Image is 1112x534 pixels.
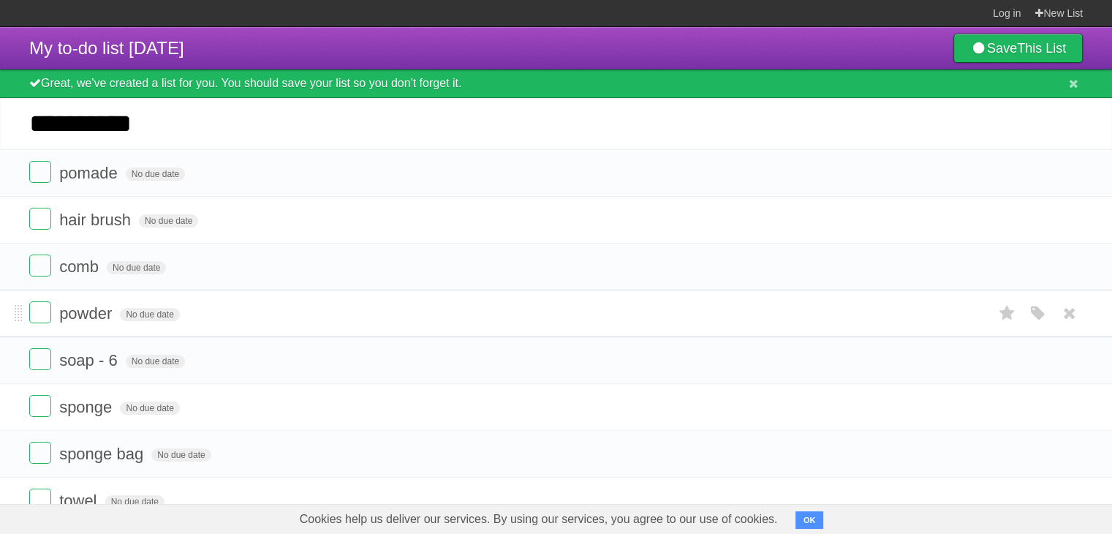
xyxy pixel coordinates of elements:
span: My to-do list [DATE] [29,38,184,58]
label: Done [29,161,51,183]
button: OK [795,511,824,529]
label: Done [29,442,51,464]
span: comb [59,257,102,276]
label: Done [29,255,51,277]
b: This List [1017,41,1066,56]
a: SaveThis List [953,34,1083,63]
label: Done [29,301,51,323]
span: pomade [59,164,121,182]
span: No due date [120,308,179,321]
span: No due date [126,355,185,368]
span: No due date [107,261,166,274]
label: Star task [994,301,1021,326]
span: No due date [105,495,164,508]
label: Done [29,348,51,370]
span: towel [59,492,100,510]
span: Cookies help us deliver our services. By using our services, you agree to our use of cookies. [285,505,793,534]
span: No due date [120,402,179,415]
span: hair brush [59,211,135,229]
span: No due date [151,448,211,462]
span: powder [59,304,116,323]
span: sponge bag [59,445,147,463]
span: soap - 6 [59,351,121,369]
label: Done [29,208,51,230]
label: Done [29,395,51,417]
span: sponge [59,398,116,416]
label: Done [29,489,51,511]
span: No due date [139,214,198,227]
span: No due date [126,168,185,181]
